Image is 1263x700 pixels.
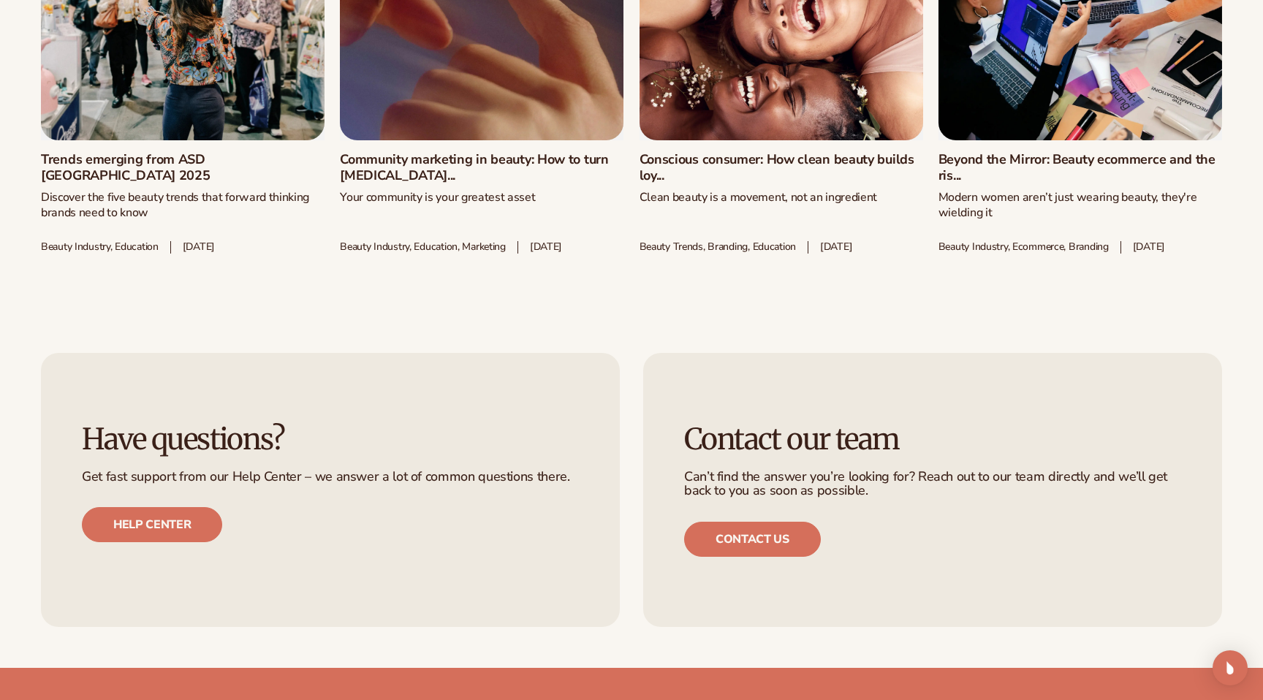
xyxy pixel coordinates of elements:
[82,507,222,542] a: Help center
[938,152,1222,183] a: Beyond the Mirror: Beauty ecommerce and the ris...
[640,152,923,183] a: Conscious consumer: How clean beauty builds loy...
[684,522,821,557] a: Contact us
[684,423,1181,455] h3: Contact our team
[684,470,1181,499] p: Can’t find the answer you’re looking for? Reach out to our team directly and we’ll get back to yo...
[82,470,579,484] p: Get fast support from our Help Center – we answer a lot of common questions there.
[340,152,623,183] a: Community marketing in beauty: How to turn [MEDICAL_DATA]...
[41,152,325,183] a: Trends emerging from ASD [GEOGRAPHIC_DATA] 2025
[82,423,579,455] h3: Have questions?
[1213,650,1248,685] div: Open Intercom Messenger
